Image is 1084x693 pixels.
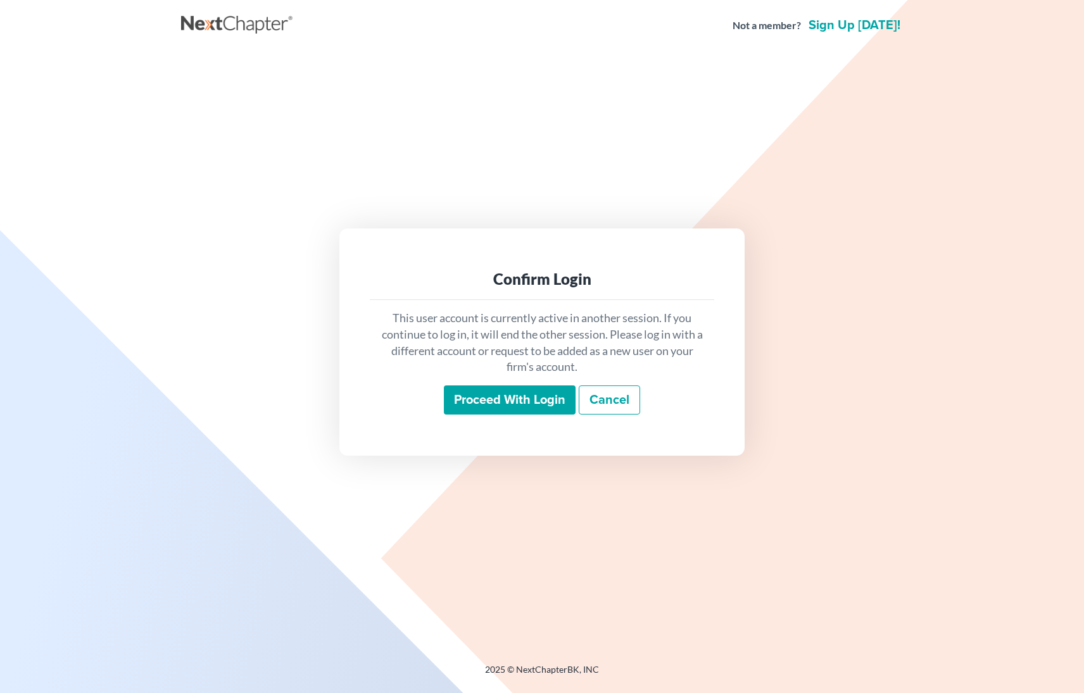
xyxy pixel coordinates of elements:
[380,269,704,289] div: Confirm Login
[579,385,640,415] a: Cancel
[444,385,576,415] input: Proceed with login
[733,18,801,33] strong: Not a member?
[380,310,704,375] p: This user account is currently active in another session. If you continue to log in, it will end ...
[181,663,903,686] div: 2025 © NextChapterBK, INC
[806,19,903,32] a: Sign up [DATE]!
